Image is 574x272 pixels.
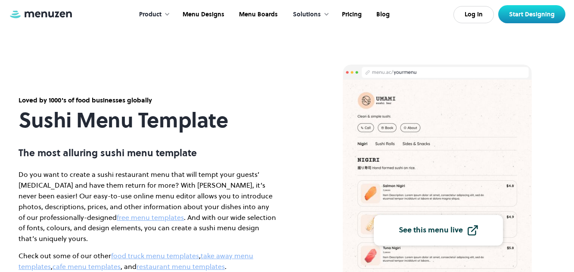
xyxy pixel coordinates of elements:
div: Product [130,1,174,28]
a: cafe menu templates [53,262,121,271]
p: The most alluring sushi menu template [19,147,277,158]
a: Menu Boards [231,1,284,28]
a: Start Designing [498,5,565,23]
a: take away menu templates [19,251,253,271]
div: Product [139,10,161,19]
a: food truck menu templates [111,251,199,260]
a: See this menu live [374,215,503,245]
p: Check out some of our other , , , and . [19,250,277,272]
a: Log In [453,6,494,23]
p: Do you want to create a sushi restaurant menu that will tempt your guests’ [MEDICAL_DATA] and hav... [19,169,277,244]
a: Pricing [334,1,368,28]
div: Solutions [293,10,321,19]
a: Menu Designs [174,1,231,28]
div: See this menu live [399,226,463,234]
div: Solutions [284,1,334,28]
a: free menu templates [117,213,184,222]
a: restaurant menu templates [137,262,225,271]
div: Loved by 1000's of food businesses globally [19,96,277,105]
h1: Sushi Menu Template [19,108,277,132]
a: Blog [368,1,396,28]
